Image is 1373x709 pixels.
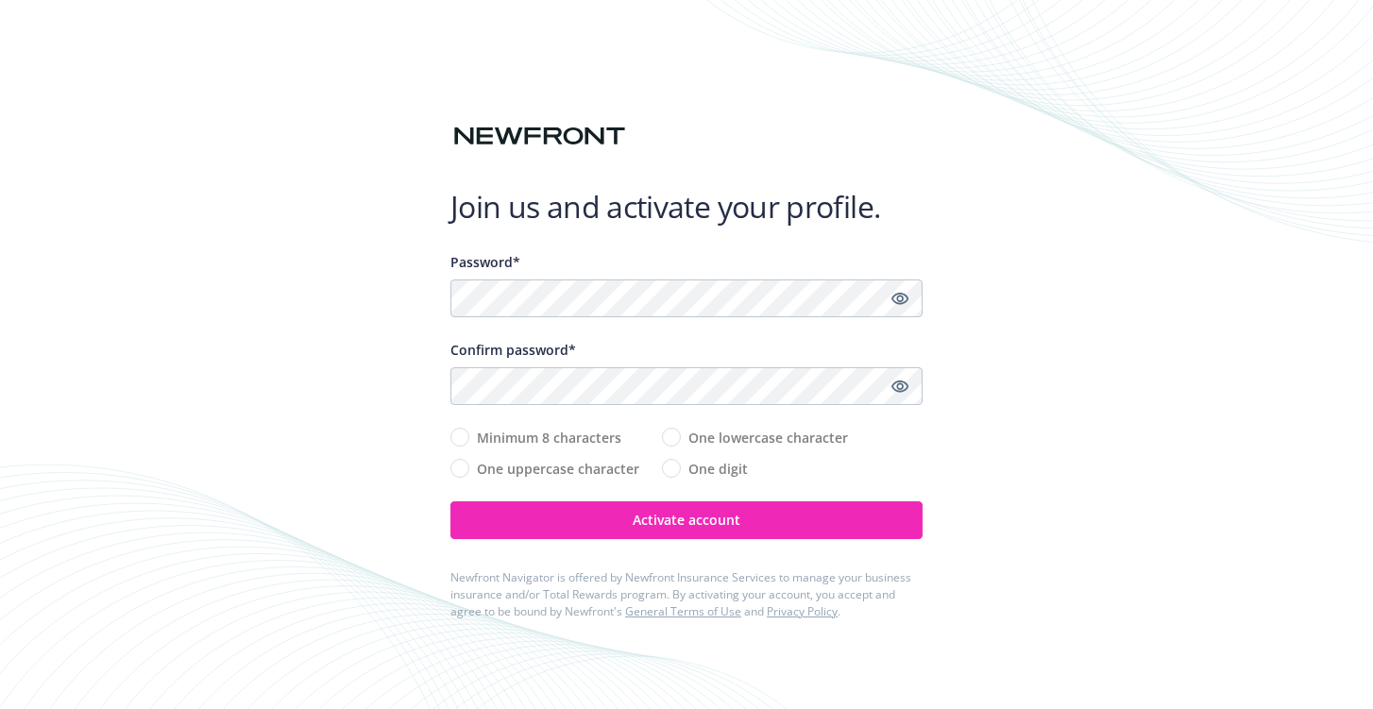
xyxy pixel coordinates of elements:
[889,287,911,310] a: Show password
[889,375,911,397] a: Show password
[688,459,748,479] span: One digit
[767,603,838,619] a: Privacy Policy
[477,459,639,479] span: One uppercase character
[450,120,629,153] img: Newfront logo
[450,569,923,620] div: Newfront Navigator is offered by Newfront Insurance Services to manage your business insurance an...
[450,253,520,271] span: Password*
[450,341,576,359] span: Confirm password*
[477,428,621,447] span: Minimum 8 characters
[450,279,923,317] input: Enter a unique password...
[633,511,740,529] span: Activate account
[450,188,923,226] h1: Join us and activate your profile.
[688,428,848,447] span: One lowercase character
[450,367,923,405] input: Confirm your unique password...
[625,603,741,619] a: General Terms of Use
[450,501,923,539] button: Activate account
